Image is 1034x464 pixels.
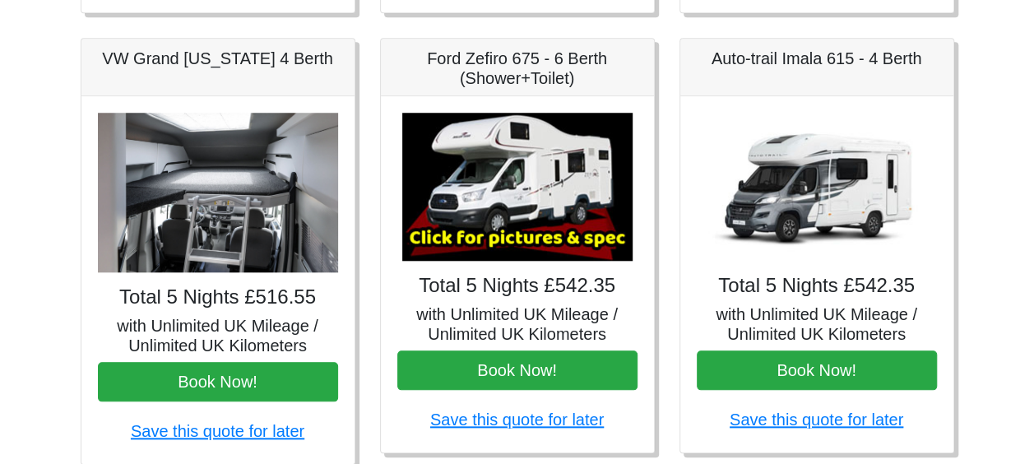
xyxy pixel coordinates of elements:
h5: VW Grand [US_STATE] 4 Berth [98,49,338,68]
h4: Total 5 Nights £542.35 [697,274,937,298]
h5: with Unlimited UK Mileage / Unlimited UK Kilometers [697,304,937,344]
button: Book Now! [98,362,338,401]
a: Save this quote for later [131,422,304,440]
a: Save this quote for later [730,411,903,429]
img: Auto-trail Imala 615 - 4 Berth [702,113,932,261]
h5: Ford Zefiro 675 - 6 Berth (Shower+Toilet) [397,49,638,88]
a: Save this quote for later [430,411,604,429]
h4: Total 5 Nights £542.35 [397,274,638,298]
h5: with Unlimited UK Mileage / Unlimited UK Kilometers [98,316,338,355]
h5: with Unlimited UK Mileage / Unlimited UK Kilometers [397,304,638,344]
button: Book Now! [697,350,937,390]
img: VW Grand California 4 Berth [98,113,338,273]
h4: Total 5 Nights £516.55 [98,285,338,309]
h5: Auto-trail Imala 615 - 4 Berth [697,49,937,68]
img: Ford Zefiro 675 - 6 Berth (Shower+Toilet) [402,113,633,261]
button: Book Now! [397,350,638,390]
